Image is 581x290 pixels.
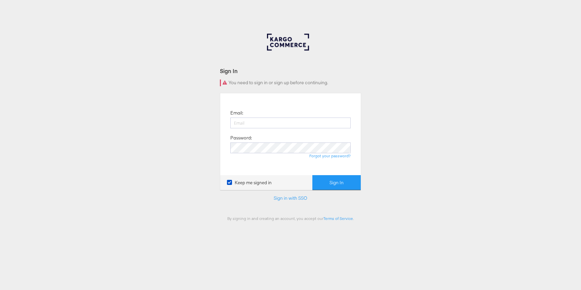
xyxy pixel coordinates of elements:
div: You need to sign in or sign up before continuing. [220,79,361,86]
label: Password: [230,135,252,141]
a: Forgot your password? [309,153,351,158]
div: Sign In [220,67,361,75]
a: Sign in with SSO [274,195,307,201]
div: By signing in and creating an account, you accept our . [220,216,361,221]
label: Keep me signed in [227,180,272,186]
a: Terms of Service [323,216,353,221]
button: Sign In [312,175,361,190]
input: Email [230,118,351,128]
label: Email: [230,110,243,116]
